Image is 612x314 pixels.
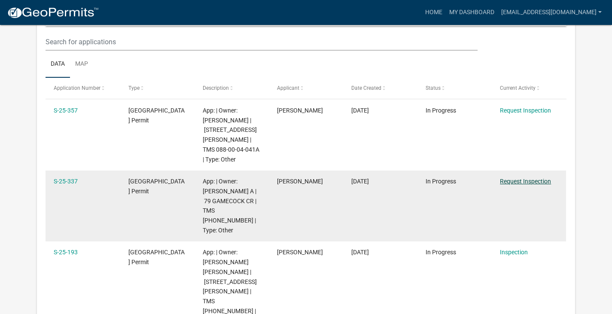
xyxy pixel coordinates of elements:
span: Jasper County Building Permit [128,178,185,195]
span: Application Number [54,85,100,91]
a: S-25-357 [54,107,78,114]
a: Request Inspection [500,178,551,185]
datatable-header-cell: Status [417,78,492,98]
span: 08/07/2025 [351,178,369,185]
input: Search for applications [46,33,477,51]
a: Request Inspection [500,107,551,114]
a: Map [70,51,93,78]
span: Description [203,85,229,91]
span: In Progress [426,107,456,114]
span: 04/22/2025 [351,249,369,256]
span: Date Created [351,85,381,91]
span: Ray Hoover [277,249,323,256]
span: App: | Owner: DICKSON MONA A | 79 GAMECOCK CR | TMS 063-07-00-005 | Type: Other [203,178,256,234]
span: Ray Hoover [277,178,323,185]
span: 08/29/2025 [351,107,369,114]
a: S-25-337 [54,178,78,185]
span: Type [128,85,140,91]
span: In Progress [426,249,456,256]
a: Inspection [500,249,528,256]
span: Current Activity [500,85,536,91]
span: Jasper County Building Permit [128,107,185,124]
span: Applicant [277,85,299,91]
span: In Progress [426,178,456,185]
datatable-header-cell: Current Activity [492,78,566,98]
datatable-header-cell: Type [120,78,194,98]
a: Home [422,4,446,21]
a: My Dashboard [446,4,498,21]
a: S-25-193 [54,249,78,256]
datatable-header-cell: Date Created [343,78,417,98]
a: Data [46,51,70,78]
datatable-header-cell: Application Number [46,78,120,98]
span: Ray Hoover [277,107,323,114]
a: [EMAIL_ADDRESS][DOMAIN_NAME] [498,4,605,21]
datatable-header-cell: Applicant [269,78,343,98]
span: Jasper County Building Permit [128,249,185,265]
span: Status [426,85,441,91]
span: App: | Owner: RILEY ADRIAN | 529 ROSEMARY RD | TMS 088-00-04-041A | Type: Other [203,107,259,163]
datatable-header-cell: Description [195,78,269,98]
